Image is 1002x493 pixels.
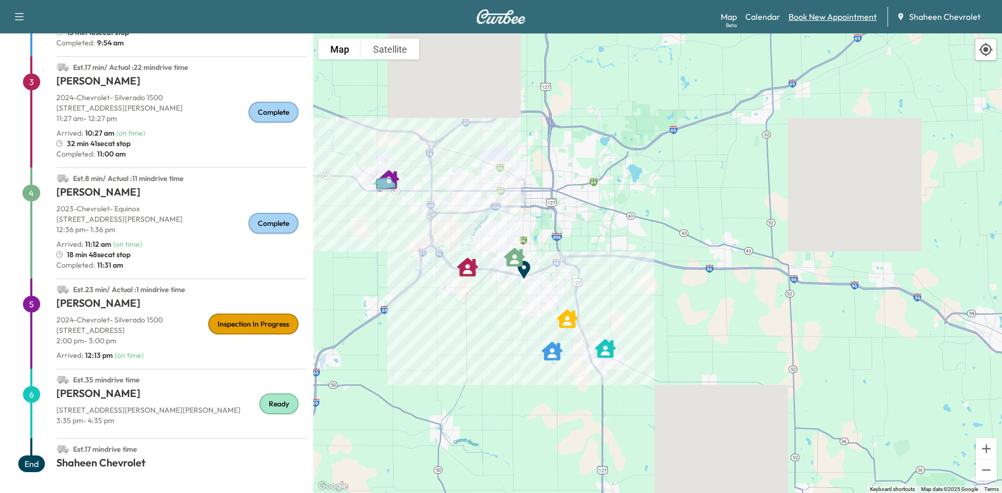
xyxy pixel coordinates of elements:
[56,74,307,92] h1: [PERSON_NAME]
[248,102,299,123] div: Complete
[378,164,399,185] gmp-advanced-marker: KENNETH FULLERTON
[56,405,307,415] p: [STREET_ADDRESS][PERSON_NAME][PERSON_NAME]
[56,325,307,335] p: [STREET_ADDRESS]
[316,479,350,493] img: Google
[56,128,114,138] p: Arrived :
[557,303,578,324] gmp-advanced-marker: KITTY GAILEY
[457,251,478,272] gmp-advanced-marker: STEVEN LEWIS
[318,39,361,59] button: Show street map
[113,239,142,249] span: ( on time )
[542,335,563,356] gmp-advanced-marker: MAXINE RYAN
[56,214,307,224] p: [STREET_ADDRESS][PERSON_NAME]
[56,92,307,103] p: 2024 - Chevrolet - Silverado 1500
[371,166,407,184] gmp-advanced-marker: Van
[23,296,40,312] span: 5
[116,128,145,138] span: ( on time )
[23,386,40,403] span: 6
[984,486,999,492] a: Terms (opens in new tab)
[95,149,126,159] span: 11:00 am
[504,242,525,262] gmp-advanced-marker: JAMES CASSELLS
[56,415,307,426] p: 3:35 pm - 4:35 pm
[56,386,307,405] h1: [PERSON_NAME]
[56,455,307,474] h1: Shaheen Chevrolet
[95,38,124,48] span: 9:54 am
[73,444,137,454] span: Est. 17 min drive time
[73,375,140,384] span: Est. 35 min drive time
[745,10,780,23] a: Calendar
[789,10,877,23] a: Book New Appointment
[975,39,997,61] div: Recenter map
[85,351,113,360] span: 12:13 pm
[870,486,915,493] button: Keyboard shortcuts
[67,249,130,260] span: 18 min 48sec at stop
[85,239,111,249] span: 11:12 am
[56,296,307,315] h1: [PERSON_NAME]
[56,239,111,249] p: Arrived :
[56,38,307,48] p: Completed:
[56,185,307,203] h1: [PERSON_NAME]
[56,203,307,214] p: 2023 - Chevrolet - Equinox
[56,315,307,325] p: 2024 - Chevrolet - Silverado 1500
[95,260,123,270] span: 11:31 am
[595,333,616,354] gmp-advanced-marker: ANDREA PUTMAN
[976,460,997,480] button: Zoom out
[721,10,737,23] a: MapBeta
[56,103,307,113] p: [STREET_ADDRESS][PERSON_NAME]
[73,174,184,183] span: Est. 8 min / Actual : 11 min drive time
[22,185,40,201] span: 4
[85,128,114,138] span: 10:27 am
[73,63,188,72] span: Est. 17 min / Actual : 22 min drive time
[56,224,307,235] p: 12:36 pm - 1:36 pm
[56,350,113,360] p: Arrived :
[56,335,307,346] p: 2:00 pm - 3:00 pm
[909,10,981,23] span: Shaheen Chevrolet
[361,39,419,59] button: Show satellite imagery
[259,393,299,414] div: Ready
[23,74,40,90] span: 3
[73,285,185,294] span: Est. 23 min / Actual : 1 min drive time
[248,213,299,234] div: Complete
[726,21,737,29] div: Beta
[208,314,299,334] div: Inspection In Progress
[56,149,307,159] p: Completed:
[56,113,307,124] p: 11:27 am - 12:27 pm
[976,438,997,459] button: Zoom in
[514,254,534,275] gmp-advanced-marker: End Point
[56,260,307,270] p: Completed:
[476,9,526,24] img: Curbee Logo
[115,351,144,360] span: ( on time )
[316,479,350,493] a: Open this area in Google Maps (opens a new window)
[18,455,45,472] span: End
[921,486,978,492] span: Map data ©2025 Google
[67,138,130,149] span: 32 min 41sec at stop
